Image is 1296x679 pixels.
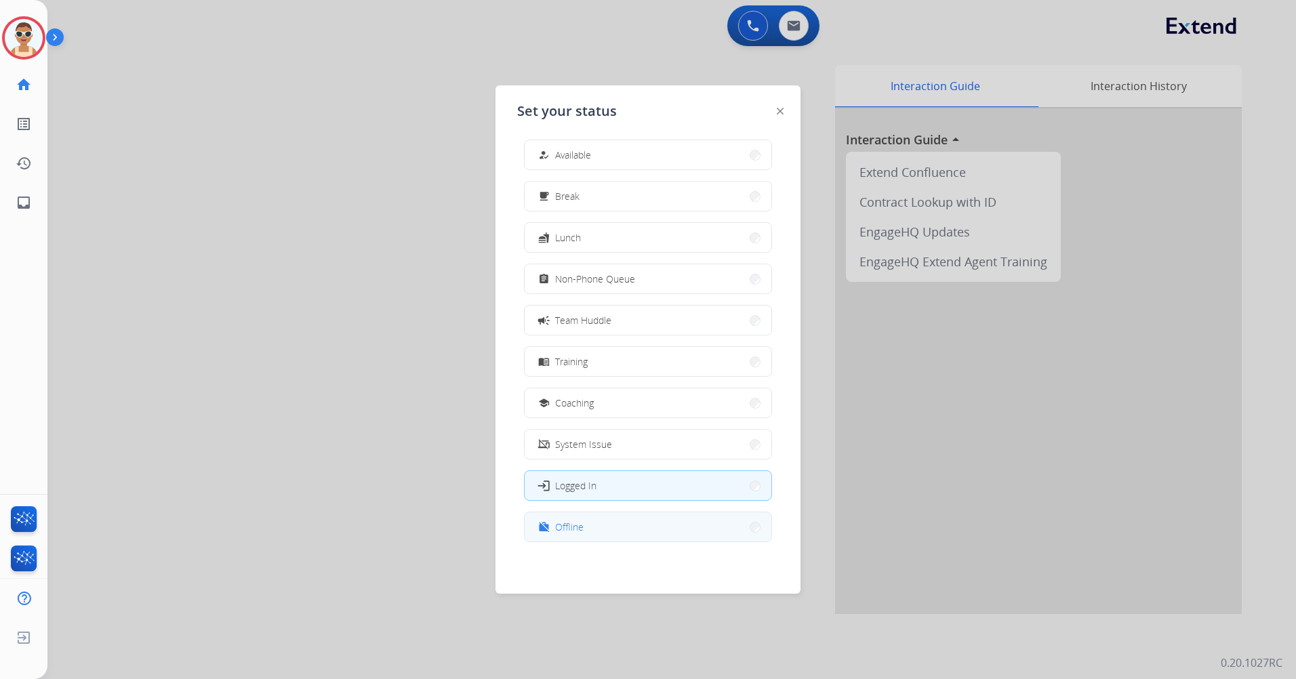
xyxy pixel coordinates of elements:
[525,140,771,169] button: Available
[538,397,550,409] mat-icon: school
[538,232,550,243] mat-icon: fastfood
[525,430,771,459] button: System Issue
[525,306,771,335] button: Team Huddle
[555,272,635,286] span: Non-Phone Queue
[525,347,771,376] button: Training
[1221,655,1282,671] p: 0.20.1027RC
[525,182,771,211] button: Break
[517,102,617,121] span: Set your status
[555,520,584,534] span: Offline
[555,437,612,451] span: System Issue
[777,108,784,115] img: close-button
[525,388,771,417] button: Coaching
[525,264,771,293] button: Non-Phone Queue
[16,116,32,132] mat-icon: list_alt
[538,521,550,533] mat-icon: work_off
[555,148,591,162] span: Available
[525,471,771,500] button: Logged In
[525,223,771,252] button: Lunch
[555,396,594,410] span: Coaching
[555,354,588,369] span: Training
[525,512,771,541] button: Offline
[538,438,550,450] mat-icon: phonelink_off
[537,313,550,327] mat-icon: campaign
[538,356,550,367] mat-icon: menu_book
[555,478,596,493] span: Logged In
[537,478,550,492] mat-icon: login
[538,273,550,285] mat-icon: assignment
[538,190,550,202] mat-icon: free_breakfast
[16,77,32,93] mat-icon: home
[538,149,550,161] mat-icon: how_to_reg
[5,19,43,57] img: avatar
[555,313,611,327] span: Team Huddle
[555,189,580,203] span: Break
[16,194,32,211] mat-icon: inbox
[16,155,32,171] mat-icon: history
[555,230,581,245] span: Lunch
